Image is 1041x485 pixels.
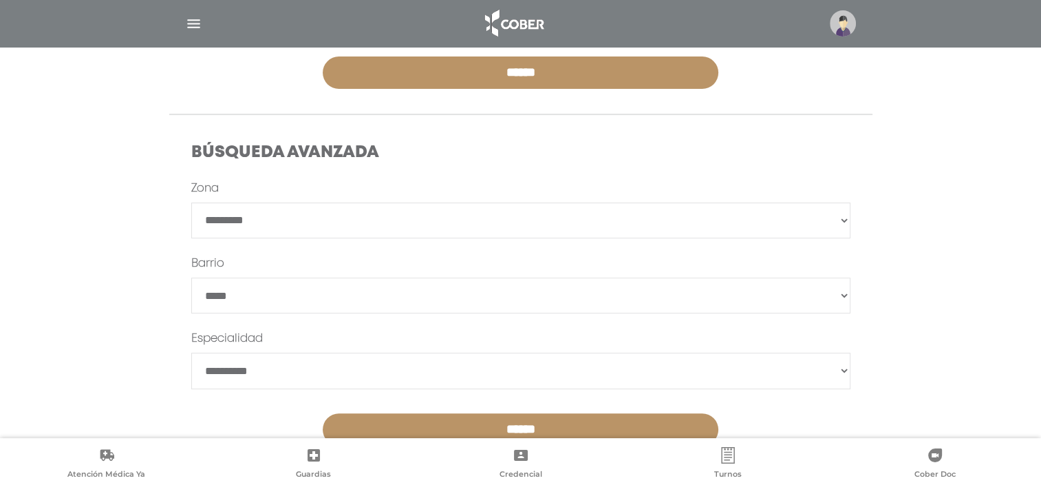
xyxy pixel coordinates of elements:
[191,180,219,197] label: Zona
[3,447,210,482] a: Atención Médica Ya
[914,469,956,482] span: Cober Doc
[185,15,202,32] img: Cober_menu-lines-white.svg
[191,331,263,347] label: Especialidad
[191,256,224,272] label: Barrio
[191,143,850,163] h4: Búsqueda Avanzada
[417,447,624,482] a: Credencial
[830,10,856,37] img: profile-placeholder.svg
[500,469,542,482] span: Credencial
[477,7,550,40] img: logo_cober_home-white.png
[624,447,831,482] a: Turnos
[67,469,145,482] span: Atención Médica Ya
[210,447,417,482] a: Guardias
[714,469,742,482] span: Turnos
[831,447,1038,482] a: Cober Doc
[296,469,331,482] span: Guardias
